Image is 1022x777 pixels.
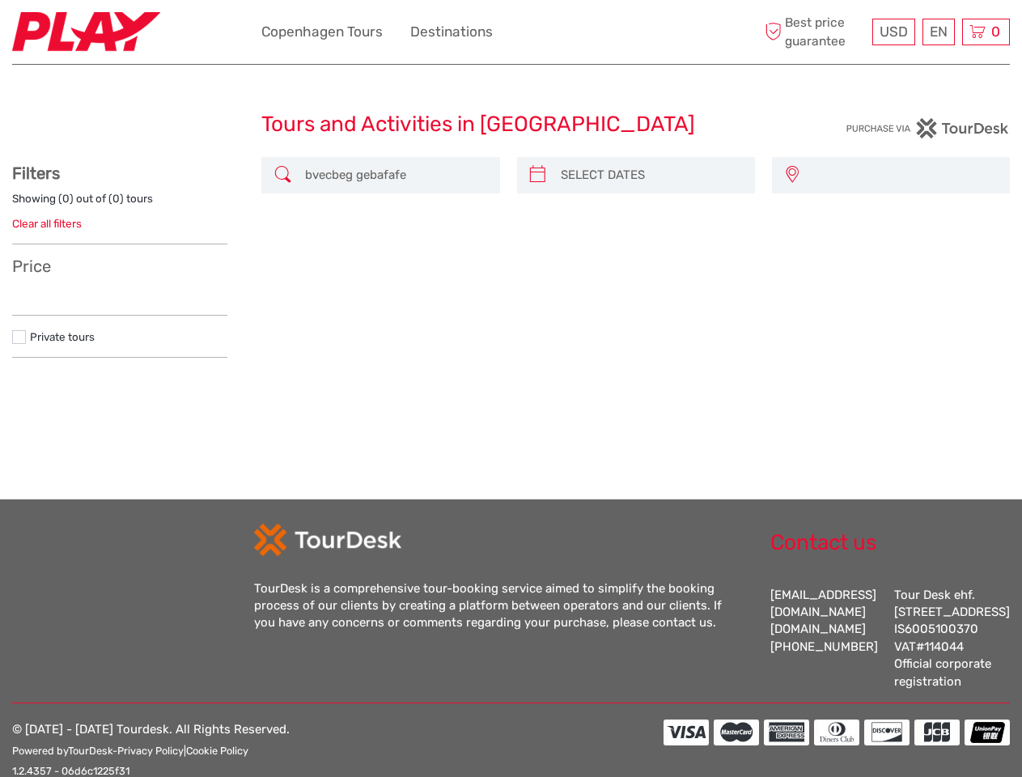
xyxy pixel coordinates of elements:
[989,23,1003,40] span: 0
[261,20,383,44] a: Copenhagen Tours
[12,12,160,52] img: 2467-7e1744d7-2434-4362-8842-68c566c31c52_logo_small.jpg
[12,163,60,183] strong: Filters
[12,191,227,216] div: Showing ( ) out of ( ) tours
[410,20,493,44] a: Destinations
[894,587,1010,691] div: Tour Desk ehf. [STREET_ADDRESS] IS6005100370 VAT#114044
[112,191,120,206] label: 0
[770,622,866,636] a: [DOMAIN_NAME]
[254,524,401,556] img: td-logo-white.png
[299,161,491,189] input: SEARCH
[186,745,248,757] a: Cookie Policy
[261,112,761,138] h1: Tours and Activities in [GEOGRAPHIC_DATA]
[62,191,70,206] label: 0
[12,257,227,276] h3: Price
[770,530,1010,556] h2: Contact us
[664,720,1010,745] img: accepted cards
[922,19,955,45] div: EN
[894,656,991,688] a: Official corporate registration
[761,14,868,49] span: Best price guarantee
[770,587,878,691] div: [EMAIL_ADDRESS][DOMAIN_NAME] [PHONE_NUMBER]
[12,765,129,777] small: 1.2.4357 - 06d6c1225f31
[846,118,1010,138] img: PurchaseViaTourDesk.png
[12,217,82,230] a: Clear all filters
[12,745,248,757] small: Powered by - |
[117,745,184,757] a: Privacy Policy
[30,330,95,343] a: Private tours
[880,23,908,40] span: USD
[554,161,747,189] input: SELECT DATES
[254,580,736,632] div: TourDesk is a comprehensive tour-booking service aimed to simplify the booking process of our cli...
[68,745,112,757] a: TourDesk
